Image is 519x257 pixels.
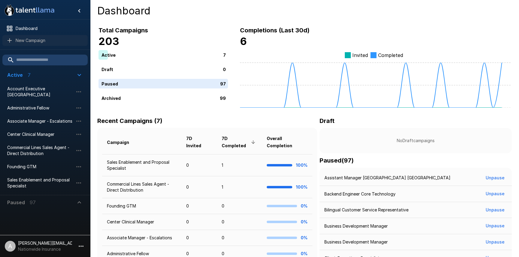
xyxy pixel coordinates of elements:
button: Unpause [483,172,507,184]
button: Unpause [483,220,507,232]
td: 1 [217,154,262,176]
td: Founding GTM [102,198,181,214]
td: 0 [181,230,217,246]
b: 0% [301,203,308,208]
b: 100% [296,184,308,190]
p: Assistant Manager [GEOGRAPHIC_DATA] [GEOGRAPHIC_DATA] [324,175,451,181]
b: Completions (Last 30d) [240,27,310,34]
b: Total Campaigns [99,27,148,34]
p: Bilingual Customer Service Representative [324,207,408,213]
b: Draft [320,117,335,124]
b: 100% [296,163,308,168]
td: 0 [181,154,217,176]
td: 0 [181,198,217,214]
span: Overall Completion [267,135,308,149]
p: 0 [223,66,226,72]
b: Recent Campaigns (7) [97,117,162,124]
span: 7D Completed [222,135,257,149]
td: 0 [181,214,217,230]
h4: Dashboard [97,4,512,17]
span: Campaign [107,139,137,146]
b: 0% [301,219,308,224]
p: 99 [220,95,226,101]
p: Business Development Manager [324,239,388,245]
td: Commercial Lines Sales Agent - Direct Distribution [102,176,181,198]
button: Unpause [483,188,507,199]
button: Unpause [483,237,507,248]
b: 0% [301,235,308,240]
p: No Draft campaigns [329,138,502,144]
p: Backend Engineer Core Technology [324,191,396,197]
b: 203 [99,35,119,47]
td: Center Clinical Manager [102,214,181,230]
p: 97 [220,80,226,87]
td: 0 [217,198,262,214]
b: 6 [240,35,247,47]
span: 7D Invited [186,135,212,149]
button: Unpause [483,205,507,216]
td: 0 [217,230,262,246]
td: 0 [217,214,262,230]
td: Sales Enablement and Proposal Specialist [102,154,181,176]
td: 0 [181,176,217,198]
td: Associate Manager - Escalations [102,230,181,246]
p: 7 [223,52,226,58]
b: Paused ( 97 ) [320,157,354,164]
b: 0% [301,251,308,256]
p: Business Development Manager [324,223,388,229]
td: 1 [217,176,262,198]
